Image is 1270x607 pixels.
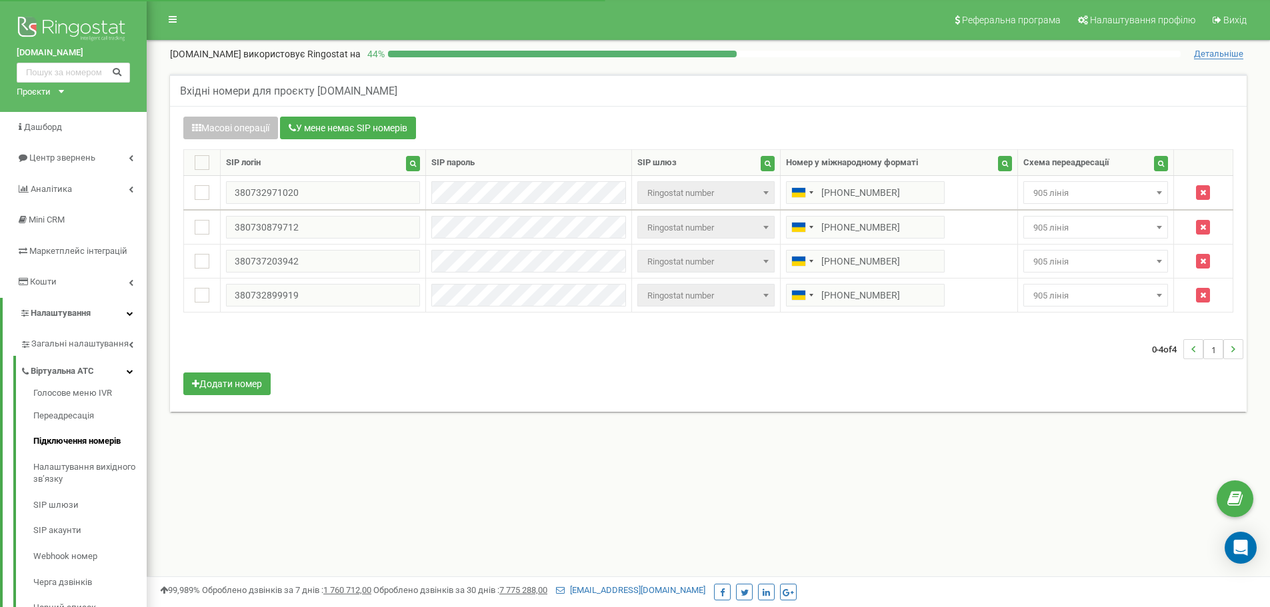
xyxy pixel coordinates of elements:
span: Ringostat number [637,250,774,273]
u: 1 760 712,00 [323,585,371,595]
input: 050 123 4567 [786,216,945,239]
p: 44 % [361,47,388,61]
span: Налаштування [31,308,91,318]
span: Mini CRM [29,215,65,225]
span: Ringostat number [637,181,774,204]
span: 0-4 4 [1152,339,1183,359]
span: Вихід [1223,15,1247,25]
div: Telephone country code [787,182,817,203]
div: Проєкти [17,86,51,99]
div: Telephone country code [787,217,817,238]
span: Центр звернень [29,153,95,163]
button: У мене немає SIP номерів [280,117,416,139]
button: Масові операції [183,117,278,139]
a: Webhook номер [33,544,147,570]
input: 050 123 4567 [786,250,945,273]
u: 7 775 288,00 [499,585,547,595]
span: Маркетплейс інтеграцій [29,246,127,256]
div: Open Intercom Messenger [1225,532,1257,564]
div: Telephone country code [787,251,817,272]
span: of [1163,343,1172,355]
span: Ringostat number [642,219,769,237]
div: Telephone country code [787,285,817,306]
a: SIP акаунти [33,518,147,544]
span: 905 лінія [1023,250,1167,273]
span: Ringostat number [642,184,769,203]
span: Аналiтика [31,184,72,194]
span: використовує Ringostat на [243,49,361,59]
h5: Вхідні номери для проєкту [DOMAIN_NAME] [180,85,397,97]
a: Голосове меню IVR [33,387,147,403]
span: Ringostat number [642,253,769,271]
a: [EMAIL_ADDRESS][DOMAIN_NAME] [556,585,705,595]
li: 1 [1203,339,1223,359]
div: Номер у міжнародному форматі [786,157,918,169]
th: SIP пароль [426,150,632,176]
a: Налаштування вихідного зв’язку [33,454,147,492]
span: Загальні налаштування [31,338,129,350]
a: Підключення номерів [33,428,147,454]
span: 905 лінія [1023,181,1167,204]
span: Віртуальна АТС [31,365,94,378]
span: Реферальна програма [962,15,1061,25]
div: Схема переадресації [1023,157,1109,169]
span: 905 лінія [1028,184,1163,203]
img: Ringostat logo [17,13,130,47]
span: Дашборд [24,122,62,132]
a: Черга дзвінків [33,570,147,596]
span: Оброблено дзвінків за 7 днів : [202,585,371,595]
a: [DOMAIN_NAME] [17,47,130,59]
a: Віртуальна АТС [20,356,147,383]
span: Оброблено дзвінків за 30 днів : [373,585,547,595]
p: [DOMAIN_NAME] [170,47,361,61]
span: 905 лінія [1023,216,1167,239]
input: 050 123 4567 [786,181,945,204]
span: Ringostat number [642,287,769,305]
div: SIP шлюз [637,157,677,169]
button: Додати номер [183,372,271,395]
a: Переадресація [33,403,147,429]
span: 905 лінія [1023,284,1167,306]
nav: ... [1152,326,1243,372]
a: Загальні налаштування [20,328,147,356]
span: Кошти [30,277,57,287]
span: Налаштування профілю [1090,15,1195,25]
span: 905 лінія [1028,287,1163,305]
input: 050 123 4567 [786,284,945,306]
span: 905 лінія [1028,219,1163,237]
span: 905 лінія [1028,253,1163,271]
a: Налаштування [3,298,147,329]
span: Ringostat number [637,216,774,239]
a: SIP шлюзи [33,492,147,518]
input: Пошук за номером [17,63,130,83]
span: Детальніше [1194,49,1243,59]
div: SIP логін [226,157,261,169]
span: Ringostat number [637,284,774,306]
span: 99,989% [160,585,200,595]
